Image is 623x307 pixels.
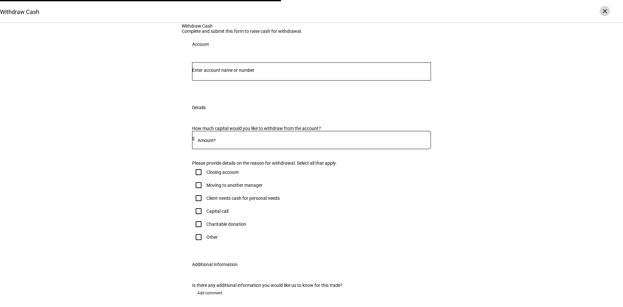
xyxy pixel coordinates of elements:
mat-label: Amount* [198,138,216,143]
div: Is there any additional information you would like us to know for this trade? [192,283,431,288]
div: Other [206,235,218,240]
span: $ [192,136,195,141]
span: Add comment [197,288,222,298]
div: Charitable donation [206,222,246,227]
div: Closing account [206,170,239,175]
div: Account [192,42,209,47]
div: × [600,6,610,16]
div: Additional Information [192,262,238,267]
button: Add comment [192,288,227,298]
div: Withdraw Cash [182,23,441,29]
div: How much capital would you like to withdraw from the account? [192,126,431,131]
div: Complete and submit this form to raise cash for withdrawal. [182,29,441,34]
div: Details [192,105,206,110]
input: Number [192,68,431,73]
div: Client needs cash for personal needs [206,196,280,201]
div: Moving to another manager [206,183,263,188]
div: Please provide details on the reason for withdrawal. Select all that apply. [192,160,431,166]
div: Capital call [206,209,228,214]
